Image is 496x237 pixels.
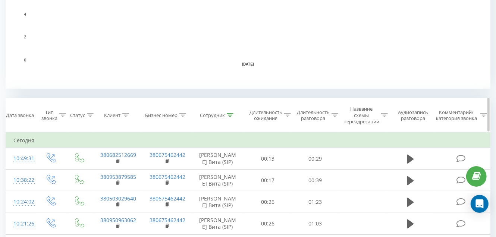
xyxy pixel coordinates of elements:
[24,35,26,39] text: 2
[145,112,178,118] div: Бизнес номер
[471,195,489,213] div: Open Intercom Messenger
[249,109,282,122] div: Длительность ожидания
[100,151,136,158] a: 380682512669
[6,112,34,118] div: Дата звонка
[343,106,379,125] div: Название схемы переадресации
[13,195,29,209] div: 10:24:02
[100,217,136,224] a: 380950963062
[150,173,185,180] a: 380675462442
[104,112,120,118] div: Клиент
[100,195,136,202] a: 380503029640
[291,148,339,170] td: 00:29
[244,148,292,170] td: 00:13
[191,170,244,191] td: [PERSON_NAME] Вита (SIP)
[150,195,185,202] a: 380675462442
[191,191,244,213] td: [PERSON_NAME] Вита (SIP)
[13,151,29,166] div: 10:49:31
[291,213,339,234] td: 01:03
[13,217,29,231] div: 10:21:26
[41,109,57,122] div: Тип звонка
[200,112,225,118] div: Сотрудник
[6,133,490,148] td: Сегодня
[100,173,136,180] a: 380953879585
[242,63,254,67] text: [DATE]
[297,109,330,122] div: Длительность разговора
[70,112,85,118] div: Статус
[191,148,244,170] td: [PERSON_NAME] Вита (SIP)
[435,109,478,122] div: Комментарий/категория звонка
[13,173,29,187] div: 10:38:22
[150,151,185,158] a: 380675462442
[24,12,26,16] text: 4
[244,191,292,213] td: 00:26
[291,170,339,191] td: 00:39
[291,191,339,213] td: 01:23
[191,213,244,234] td: [PERSON_NAME] Вита (SIP)
[244,170,292,191] td: 00:17
[395,109,431,122] div: Аудиозапись разговора
[24,58,26,62] text: 0
[150,217,185,224] a: 380675462442
[244,213,292,234] td: 00:26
